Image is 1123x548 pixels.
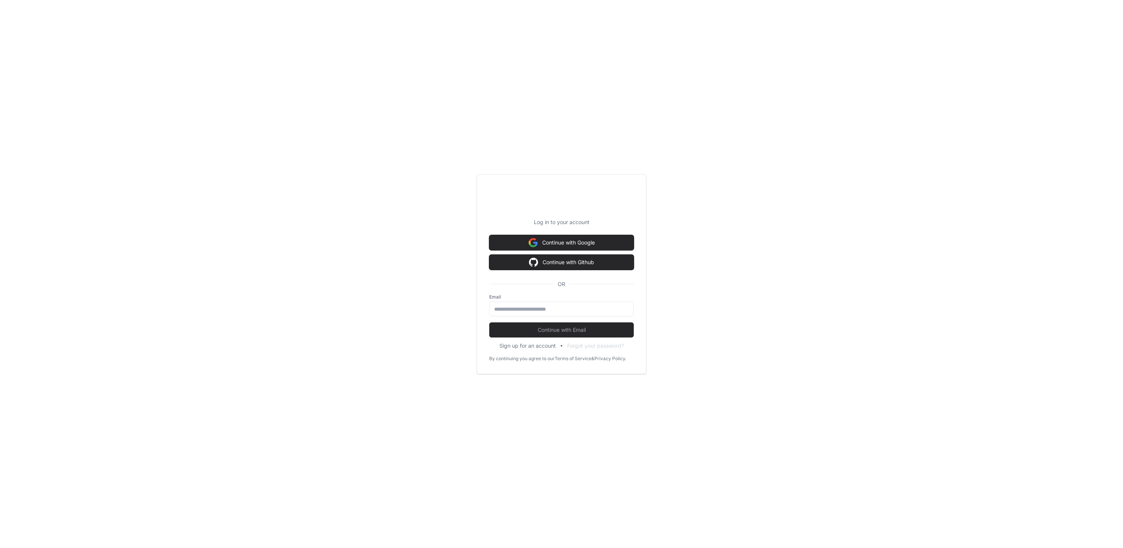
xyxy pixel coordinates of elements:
[594,356,626,362] a: Privacy Policy.
[489,218,634,226] p: Log in to your account
[555,356,591,362] a: Terms of Service
[499,342,556,350] button: Sign up for an account
[489,255,634,270] button: Continue with Github
[489,326,634,334] span: Continue with Email
[489,322,634,337] button: Continue with Email
[555,280,568,288] span: OR
[489,356,555,362] div: By continuing you agree to our
[529,255,538,270] img: Sign in with google
[567,342,624,350] button: Forgot your password?
[489,235,634,250] button: Continue with Google
[591,356,594,362] div: &
[529,235,538,250] img: Sign in with google
[489,294,634,300] label: Email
